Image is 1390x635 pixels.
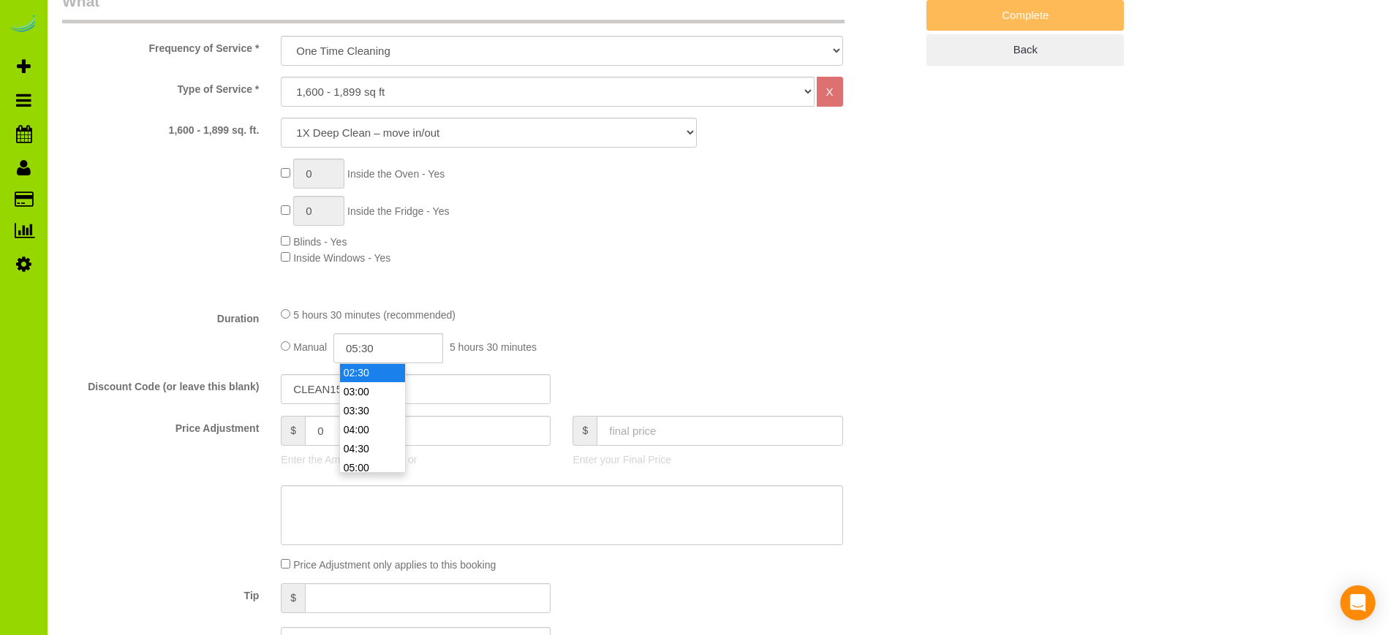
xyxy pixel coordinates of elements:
[51,583,270,603] label: Tip
[51,118,270,137] label: 1,600 - 1,899 sq. ft.
[340,420,405,439] li: 04:00
[597,416,842,446] input: final price
[281,452,551,467] p: Enter the Amount to Adjust, or
[51,306,270,326] label: Duration
[281,416,305,446] span: $
[51,374,270,394] label: Discount Code (or leave this blank)
[926,34,1124,65] a: Back
[293,341,327,353] span: Manual
[340,401,405,420] li: 03:30
[347,168,445,180] span: Inside the Oven - Yes
[573,416,597,446] span: $
[293,309,456,321] span: 5 hours 30 minutes (recommended)
[340,439,405,458] li: 04:30
[347,205,449,217] span: Inside the Fridge - Yes
[450,341,537,353] span: 5 hours 30 minutes
[573,452,842,467] p: Enter your Final Price
[340,458,405,477] li: 05:00
[9,15,38,35] img: Automaid Logo
[340,363,405,382] li: 02:30
[293,252,390,264] span: Inside Windows - Yes
[51,77,270,96] label: Type of Service *
[293,236,347,248] span: Blinds - Yes
[340,382,405,401] li: 03:00
[281,583,305,613] span: $
[293,559,496,571] span: Price Adjustment only applies to this booking
[51,36,270,56] label: Frequency of Service *
[1340,585,1375,620] div: Open Intercom Messenger
[51,416,270,436] label: Price Adjustment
